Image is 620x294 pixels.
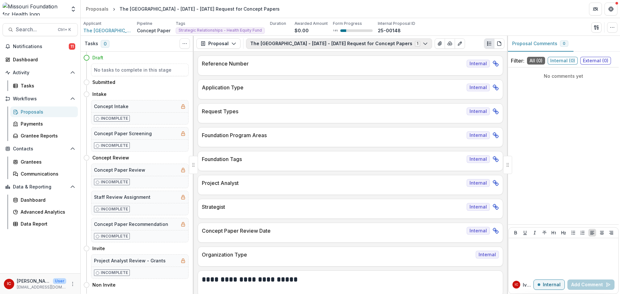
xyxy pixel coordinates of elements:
[119,5,280,12] div: The [GEOGRAPHIC_DATA] - [DATE] - [DATE] Request for Concept Papers
[180,38,190,49] button: Toggle View Cancelled Tasks
[10,218,78,229] a: Data Report
[10,195,78,205] a: Dashboard
[94,130,152,137] h5: Concept Paper Screening
[467,107,490,115] span: Internal
[21,108,73,115] div: Proposals
[10,207,78,217] a: Advanced Analytics
[137,27,170,34] p: Concept Paper
[467,131,490,139] span: Internal
[512,229,520,237] button: Bold
[435,38,445,49] button: View Attached Files
[378,21,415,26] p: Internal Proposal ID
[86,5,108,12] div: Proposals
[92,245,105,252] h4: Invite
[467,84,490,91] span: Internal
[569,229,577,237] button: Bullet List
[10,130,78,141] a: Grantee Reports
[10,106,78,117] a: Proposals
[92,154,129,161] h4: Concept Review
[69,43,75,50] span: 11
[92,79,115,86] h4: Submitted
[101,116,128,121] p: Incomplete
[17,278,50,284] p: [PERSON_NAME]
[467,227,490,235] span: Internal
[531,229,539,237] button: Italicize
[21,170,73,177] div: Communications
[202,203,464,211] p: Strategist
[85,41,98,46] h3: Tasks
[3,144,78,154] button: Open Contacts
[294,21,328,26] p: Awarded Amount
[202,155,464,163] p: Foundation Tags
[21,120,73,127] div: Payments
[10,168,78,179] a: Communications
[176,21,185,26] p: Tags
[589,3,602,15] button: Partners
[523,281,533,288] p: Ivory C
[294,27,309,34] p: $0.00
[17,284,66,290] p: [EMAIL_ADDRESS][DOMAIN_NAME]
[246,38,432,49] button: The [GEOGRAPHIC_DATA] - [DATE] - [DATE] Request for Concept Papers1
[563,41,565,46] span: 0
[494,38,504,49] button: PDF view
[53,278,66,284] p: User
[3,23,78,36] button: Search...
[196,38,241,49] button: Proposal
[202,251,473,259] p: Organization Type
[580,57,611,65] span: External ( 0 )
[455,38,465,49] button: Edit as form
[202,179,464,187] p: Project Analyst
[21,132,73,139] div: Grantee Reports
[467,155,490,163] span: Internal
[333,21,362,26] p: Form Progress
[3,94,78,104] button: Open Workflows
[467,60,490,67] span: Internal
[94,194,150,200] h5: Staff Review Assignment
[3,41,78,52] button: Notifications11
[13,146,67,152] span: Contacts
[202,227,464,235] p: Concept Paper Review Date
[10,80,78,91] a: Tasks
[476,251,499,259] span: Internal
[7,282,11,286] div: Ivory Clarke
[21,158,73,165] div: Grantees
[560,229,567,237] button: Heading 2
[13,56,73,63] div: Dashboard
[21,197,73,203] div: Dashboard
[21,82,73,89] div: Tasks
[10,118,78,129] a: Payments
[101,206,128,212] p: Incomplete
[507,36,573,52] button: Proposal Comments
[202,84,464,91] p: Application Type
[467,179,490,187] span: Internal
[604,3,617,15] button: Get Help
[579,229,586,237] button: Ordered List
[202,107,464,115] p: Request Types
[57,26,72,33] div: Ctrl + K
[3,67,78,78] button: Open Activity
[270,21,286,26] p: Duration
[550,229,558,237] button: Heading 1
[94,257,166,264] h5: Project Analyst Review - Grants
[83,21,101,26] p: Applicant
[484,38,494,49] button: Plaintext view
[511,57,524,65] p: Filter:
[101,143,128,148] p: Incomplete
[83,27,132,34] a: The [GEOGRAPHIC_DATA]
[21,208,73,215] div: Advanced Analytics
[92,54,103,61] h4: Draft
[94,221,168,228] h5: Concept Paper Recommendation
[202,131,464,139] p: Foundation Program Areas
[83,4,111,14] a: Proposals
[10,157,78,167] a: Grantees
[333,28,338,33] p: 18 %
[467,203,490,211] span: Internal
[16,26,54,33] span: Search...
[543,282,561,288] p: Internal
[13,96,67,102] span: Workflows
[13,70,67,76] span: Activity
[527,57,545,65] span: All ( 0 )
[598,229,606,237] button: Align Center
[202,60,464,67] p: Reference Number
